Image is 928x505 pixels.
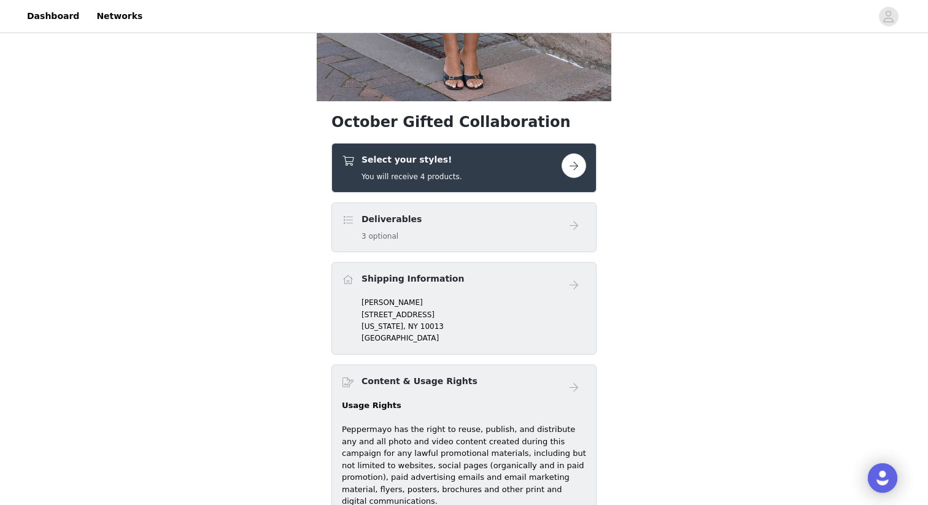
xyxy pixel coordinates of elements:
p: [STREET_ADDRESS] [362,309,586,320]
h4: Content & Usage Rights [362,375,478,388]
h5: 3 optional [362,231,422,242]
div: Open Intercom Messenger [868,463,897,493]
p: [PERSON_NAME] [362,297,586,308]
span: 10013 [420,322,444,331]
span: NY [408,322,418,331]
a: Networks [89,2,150,30]
h4: Select your styles! [362,153,462,166]
a: Dashboard [20,2,87,30]
h4: Deliverables [362,213,422,226]
p: [GEOGRAPHIC_DATA] [362,333,586,344]
div: Select your styles! [331,143,597,193]
span: [US_STATE], [362,322,406,331]
div: avatar [883,7,894,26]
h5: You will receive 4 products. [362,171,462,182]
h4: Shipping Information [362,272,464,285]
h1: October Gifted Collaboration [331,111,597,133]
div: Shipping Information [331,262,597,355]
div: Deliverables [331,202,597,252]
strong: Usage Rights [342,401,401,410]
